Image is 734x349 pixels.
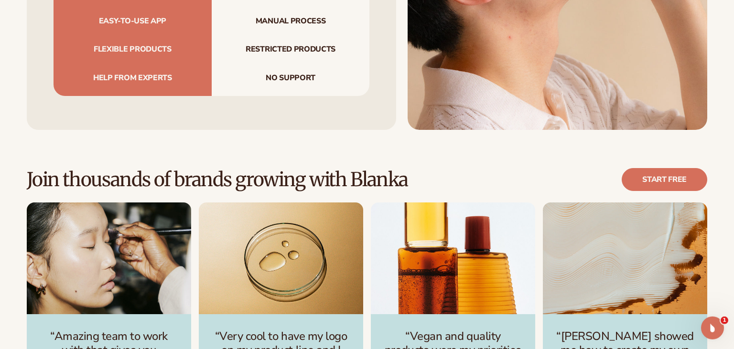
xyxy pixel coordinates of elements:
[212,64,370,96] span: No support
[54,35,212,63] span: Flexible products
[543,202,707,314] img: image_template--19526982664407__image_description_and_name_FJ4Pn4
[199,202,363,314] img: image_template--19526982664407__image_description_and_name_FJ4Pn4
[27,202,191,314] img: image_template--19526982664407__image_description_and_name_FJ4Pn4
[27,169,408,190] h2: Join thousands of brands growing with Blanka
[54,7,212,35] span: Easy-to-use app
[212,35,370,63] span: Restricted products
[54,64,212,96] span: Help from experts
[721,317,728,324] span: 1
[371,202,535,314] img: image_template--19526982664407__image_description_and_name_FJ4Pn4
[622,168,707,191] a: Start free
[212,7,370,35] span: Manual process
[701,317,724,339] iframe: Intercom live chat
